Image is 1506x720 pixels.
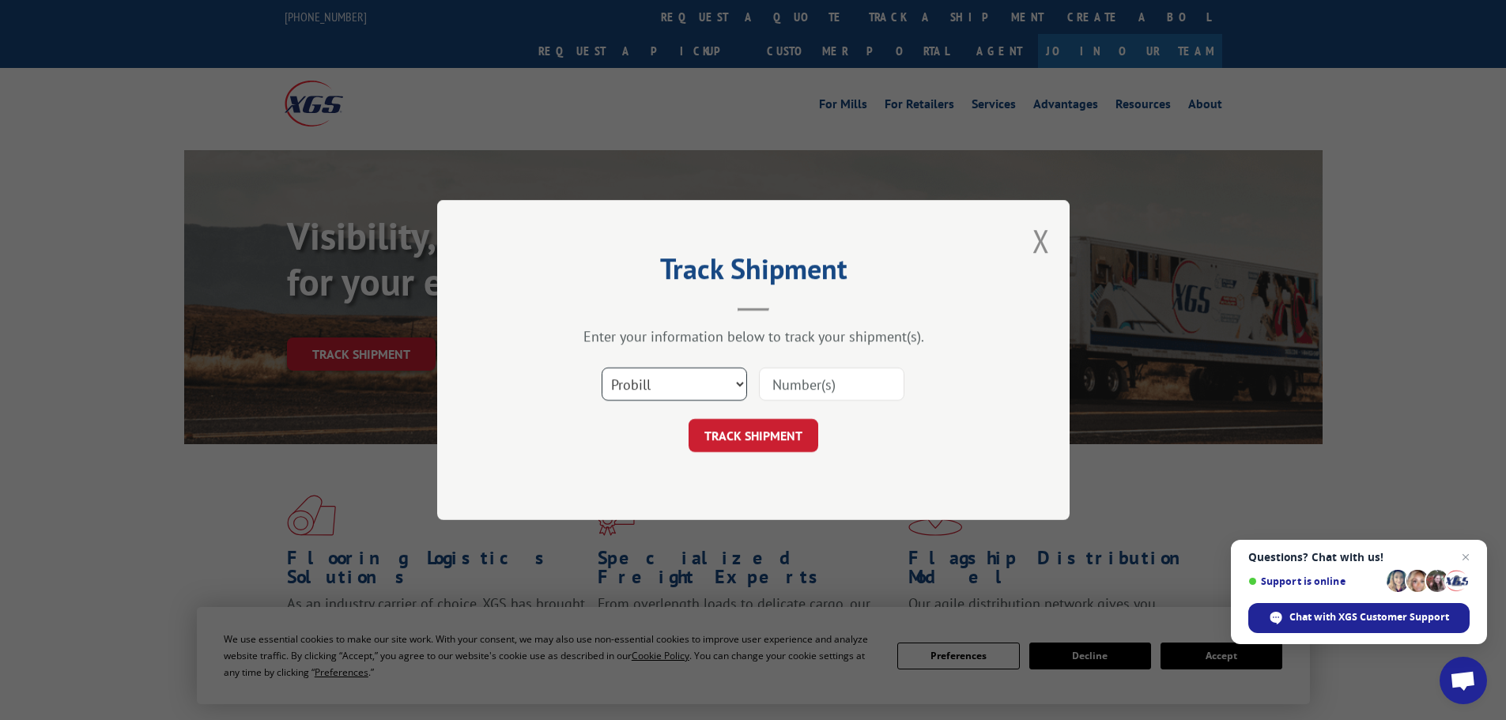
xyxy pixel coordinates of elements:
[1456,548,1475,567] span: Close chat
[1248,575,1381,587] span: Support is online
[1440,657,1487,704] div: Open chat
[1289,610,1449,624] span: Chat with XGS Customer Support
[759,368,904,401] input: Number(s)
[516,258,991,288] h2: Track Shipment
[1248,551,1470,564] span: Questions? Chat with us!
[516,327,991,345] div: Enter your information below to track your shipment(s).
[689,419,818,452] button: TRACK SHIPMENT
[1248,603,1470,633] div: Chat with XGS Customer Support
[1032,220,1050,262] button: Close modal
